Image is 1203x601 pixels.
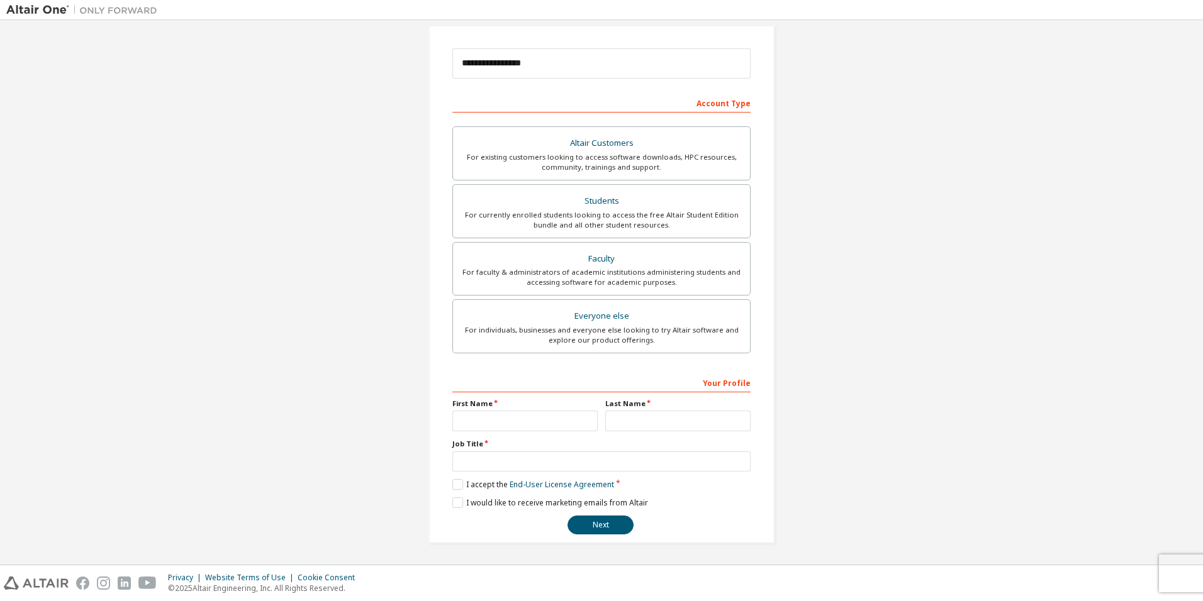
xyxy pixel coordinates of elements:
div: Everyone else [461,307,742,325]
label: I accept the [452,479,614,490]
div: For faculty & administrators of academic institutions administering students and accessing softwa... [461,267,742,287]
div: Website Terms of Use [205,573,298,583]
div: Your Profile [452,372,751,392]
label: I would like to receive marketing emails from Altair [452,497,648,508]
div: Altair Customers [461,135,742,152]
p: © 2025 Altair Engineering, Inc. All Rights Reserved. [168,583,362,593]
img: youtube.svg [138,576,157,590]
button: Next [568,516,634,534]
label: Job Title [452,439,751,449]
div: Privacy [168,573,205,583]
img: Altair One [6,4,164,16]
div: Account Type [452,92,751,113]
div: For existing customers looking to access software downloads, HPC resources, community, trainings ... [461,152,742,172]
label: First Name [452,399,598,409]
img: facebook.svg [76,576,89,590]
div: For currently enrolled students looking to access the free Altair Student Edition bundle and all ... [461,210,742,230]
div: Faculty [461,250,742,268]
div: Cookie Consent [298,573,362,583]
div: For individuals, businesses and everyone else looking to try Altair software and explore our prod... [461,325,742,345]
img: linkedin.svg [118,576,131,590]
img: altair_logo.svg [4,576,69,590]
a: End-User License Agreement [510,479,614,490]
label: Last Name [605,399,751,409]
div: Students [461,192,742,210]
img: instagram.svg [97,576,110,590]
